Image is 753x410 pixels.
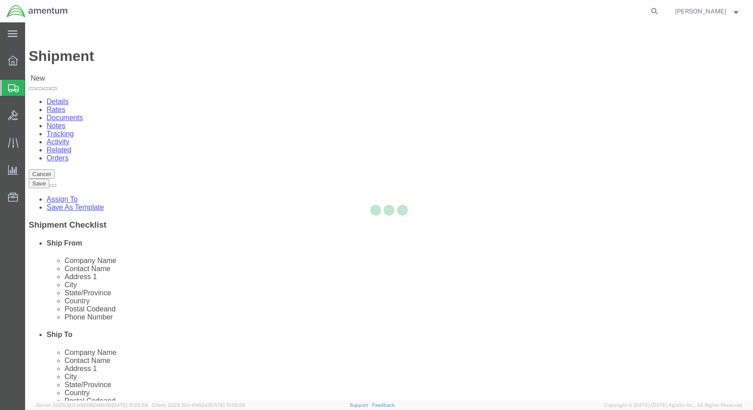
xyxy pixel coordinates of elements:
[6,4,68,18] img: logo
[36,402,148,408] span: Server: 2025.19.0-b9208248b56
[350,402,372,408] a: Support
[152,402,245,408] span: Client: 2025.19.0-1f462a1
[675,6,726,16] span: Nolan Babbie
[209,402,245,408] span: [DATE] 10:06:59
[604,401,742,409] span: Copyright © [DATE]-[DATE] Agistix Inc., All Rights Reserved
[675,6,741,17] button: [PERSON_NAME]
[372,402,395,408] a: Feedback
[112,402,148,408] span: [DATE] 10:22:58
